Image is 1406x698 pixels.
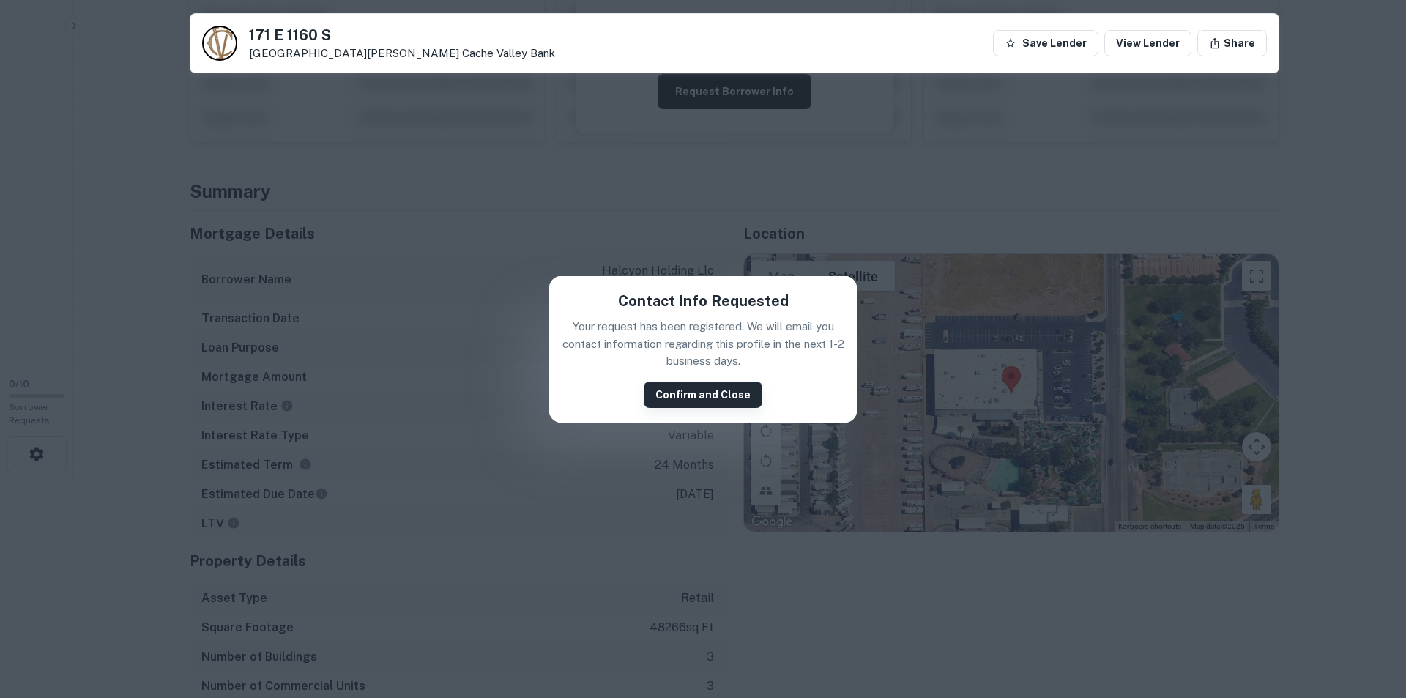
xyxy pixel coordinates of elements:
p: [GEOGRAPHIC_DATA][PERSON_NAME] [249,47,555,60]
button: Share [1197,30,1267,56]
a: Cache Valley Bank [462,47,555,59]
a: View Lender [1104,30,1191,56]
h5: 171 E 1160 S [249,28,555,42]
p: Your request has been registered. We will email you contact information regarding this profile in... [561,318,845,370]
button: Save Lender [993,30,1098,56]
iframe: Chat Widget [1333,581,1406,651]
h5: Contact Info Requested [618,290,789,312]
button: Confirm and Close [644,382,762,408]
